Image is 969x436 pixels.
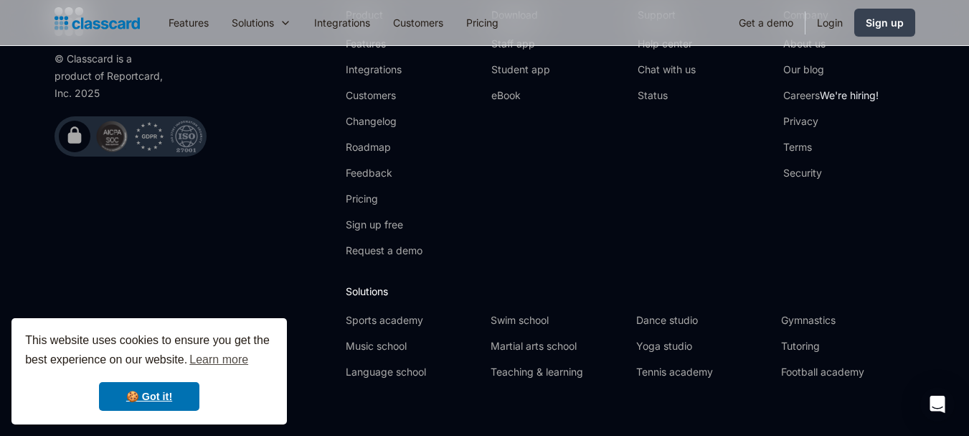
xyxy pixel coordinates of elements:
[346,140,422,154] a: Roadmap
[346,218,422,232] a: Sign up free
[491,313,624,328] a: Swim school
[346,284,914,299] h2: Solutions
[783,88,879,103] a: CareersWe're hiring!
[346,166,422,180] a: Feedback
[491,62,550,77] a: Student app
[346,192,422,206] a: Pricing
[781,313,914,328] a: Gymnastics
[455,6,510,39] a: Pricing
[346,114,422,129] a: Changelog
[382,6,455,39] a: Customers
[11,318,287,425] div: cookieconsent
[346,339,479,353] a: Music school
[866,15,904,30] div: Sign up
[781,339,914,353] a: Tutoring
[636,365,770,379] a: Tennis academy
[854,9,915,37] a: Sign up
[346,313,479,328] a: Sports academy
[781,365,914,379] a: Football academy
[805,6,854,39] a: Login
[491,88,550,103] a: eBook
[99,382,199,411] a: dismiss cookie message
[638,62,696,77] a: Chat with us
[232,15,274,30] div: Solutions
[55,13,140,33] a: home
[820,89,879,101] span: We're hiring!
[346,365,479,379] a: Language school
[346,62,422,77] a: Integrations
[220,6,303,39] div: Solutions
[727,6,805,39] a: Get a demo
[783,140,879,154] a: Terms
[187,349,250,371] a: learn more about cookies
[157,6,220,39] a: Features
[491,339,624,353] a: Martial arts school
[783,114,879,129] a: Privacy
[346,88,422,103] a: Customers
[636,313,770,328] a: Dance studio
[636,339,770,353] a: Yoga studio
[346,243,422,258] a: Request a demo
[783,62,879,77] a: Our blog
[638,88,696,103] a: Status
[920,387,955,422] div: Open Intercom Messenger
[25,332,273,371] span: This website uses cookies to ensure you get the best experience on our website.
[783,166,879,180] a: Security
[55,50,169,102] div: © Classcard is a product of Reportcard, Inc. 2025
[303,6,382,39] a: Integrations
[491,365,624,379] a: Teaching & learning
